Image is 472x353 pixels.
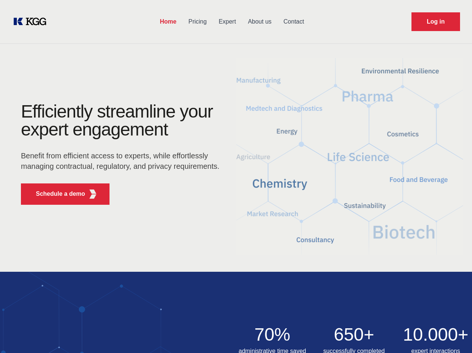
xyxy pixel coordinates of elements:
div: Decline all [64,311,112,325]
img: KGG Fifth Element RED [88,189,98,199]
div: Close [110,257,116,262]
p: Schedule a demo [36,189,85,198]
div: This website uses cookies [15,259,112,277]
span: This website uses cookies to improve user experience. By using our website you consent to all coo... [15,278,111,298]
span: Show details [52,331,84,335]
button: Schedule a demoKGG Fifth Element RED [21,183,109,205]
a: Request Demo [411,12,460,31]
a: About us [242,12,277,31]
h2: 650+ [318,326,391,344]
a: Cookie Policy [15,293,106,305]
a: Contact [278,12,310,31]
a: Pricing [182,12,213,31]
div: Accept all [15,311,61,325]
img: KGG Fifth Element RED [236,49,463,264]
h2: 70% [236,326,309,344]
a: Home [154,12,182,31]
h1: Efficiently streamline your expert engagement [21,103,224,139]
div: Show details [15,329,112,336]
a: KOL Knowledge Platform: Talk to Key External Experts (KEE) [12,16,52,28]
a: Expert [213,12,242,31]
p: Benefit from efficient access to experts, while effortlessly managing contractual, regulatory, an... [21,150,224,171]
